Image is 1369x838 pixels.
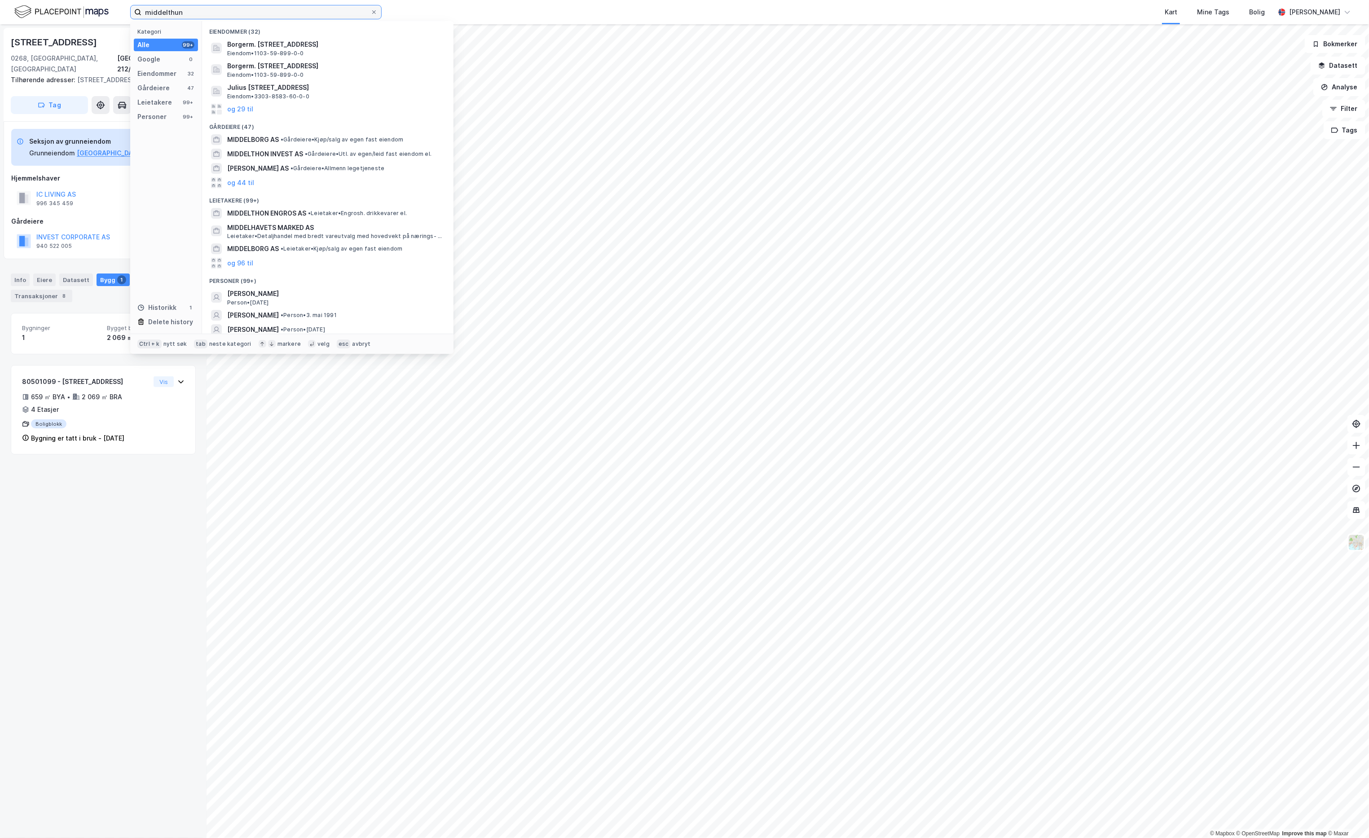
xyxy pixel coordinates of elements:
[33,273,56,286] div: Eiere
[11,35,99,49] div: [STREET_ADDRESS]
[1237,830,1280,837] a: OpenStreetMap
[1197,7,1229,18] div: Mine Tags
[107,332,185,343] div: 2 069 ㎡
[137,97,172,108] div: Leietakere
[11,96,88,114] button: Tag
[227,82,443,93] span: Julius [STREET_ADDRESS]
[227,134,279,145] span: MIDDELBORG AS
[36,200,73,207] div: 996 345 459
[1324,121,1365,139] button: Tags
[1282,830,1327,837] a: Improve this map
[227,310,279,321] span: [PERSON_NAME]
[1311,57,1365,75] button: Datasett
[202,190,453,206] div: Leietakere (99+)
[1324,795,1369,838] div: Kontrollprogram for chat
[22,376,150,387] div: 80501099 - [STREET_ADDRESS]
[227,50,304,57] span: Eiendom • 1103-59-899-0-0
[202,21,453,37] div: Eiendommer (32)
[97,273,130,286] div: Bygg
[291,165,384,172] span: Gårdeiere • Allmenn legetjeneste
[187,84,194,92] div: 47
[137,340,162,348] div: Ctrl + k
[182,113,194,120] div: 99+
[22,332,100,343] div: 1
[31,433,124,444] div: Bygning er tatt i bruk - [DATE]
[22,324,100,332] span: Bygninger
[11,75,189,85] div: [STREET_ADDRESS]
[137,83,170,93] div: Gårdeiere
[117,53,196,75] div: [GEOGRAPHIC_DATA], 212/460/0/26
[1249,7,1265,18] div: Bolig
[117,275,126,284] div: 1
[182,41,194,49] div: 99+
[281,326,283,333] span: •
[11,216,195,227] div: Gårdeiere
[60,291,69,300] div: 8
[227,71,304,79] span: Eiendom • 1103-59-899-0-0
[202,116,453,132] div: Gårdeiere (47)
[137,68,176,79] div: Eiendommer
[281,136,403,143] span: Gårdeiere • Kjøp/salg av egen fast eiendom
[77,148,173,159] button: [GEOGRAPHIC_DATA], 212/460
[227,222,443,233] span: MIDDELHAVETS MARKED AS
[227,233,445,240] span: Leietaker • Detaljhandel med bredt vareutvalg med hovedvekt på nærings- og nytelsesmidler
[1322,100,1365,118] button: Filter
[281,245,402,252] span: Leietaker • Kjøp/salg av egen fast eiendom
[1348,534,1365,551] img: Z
[227,288,443,299] span: [PERSON_NAME]
[31,392,65,402] div: 659 ㎡ BYA
[163,340,187,348] div: nytt søk
[154,376,174,387] button: Vis
[31,404,59,415] div: 4 Etasjer
[187,56,194,63] div: 0
[227,61,443,71] span: Borgerm. [STREET_ADDRESS]
[209,340,251,348] div: neste kategori
[227,299,269,306] span: Person • [DATE]
[1324,795,1369,838] iframe: Chat Widget
[281,136,283,143] span: •
[67,393,70,401] div: •
[11,173,195,184] div: Hjemmelshaver
[82,392,122,402] div: 2 069 ㎡ BRA
[187,70,194,77] div: 32
[308,210,311,216] span: •
[227,163,289,174] span: [PERSON_NAME] AS
[29,136,173,147] div: Seksjon av grunneiendom
[227,149,303,159] span: MIDDELTHON INVEST AS
[182,99,194,106] div: 99+
[227,177,254,188] button: og 44 til
[36,243,72,250] div: 940 522 005
[227,324,279,335] span: [PERSON_NAME]
[107,324,185,332] span: Bygget bygningsområde
[227,39,443,50] span: Borgerm. [STREET_ADDRESS]
[187,304,194,311] div: 1
[281,312,337,319] span: Person • 3. mai 1991
[317,340,330,348] div: velg
[337,340,351,348] div: esc
[277,340,301,348] div: markere
[11,76,77,84] span: Tilhørende adresser:
[305,150,308,157] span: •
[281,326,325,333] span: Person • [DATE]
[1313,78,1365,96] button: Analyse
[281,245,283,252] span: •
[281,312,283,318] span: •
[148,317,193,327] div: Delete history
[227,104,253,115] button: og 29 til
[141,5,370,19] input: Søk på adresse, matrikkel, gårdeiere, leietakere eller personer
[137,40,150,50] div: Alle
[137,54,160,65] div: Google
[59,273,93,286] div: Datasett
[11,290,72,302] div: Transaksjoner
[14,4,109,20] img: logo.f888ab2527a4732fd821a326f86c7f29.svg
[305,150,431,158] span: Gårdeiere • Utl. av egen/leid fast eiendom el.
[137,111,167,122] div: Personer
[137,302,176,313] div: Historikk
[11,273,30,286] div: Info
[352,340,370,348] div: avbryt
[202,270,453,287] div: Personer (99+)
[194,340,207,348] div: tab
[227,243,279,254] span: MIDDELBORG AS
[291,165,293,172] span: •
[1165,7,1177,18] div: Kart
